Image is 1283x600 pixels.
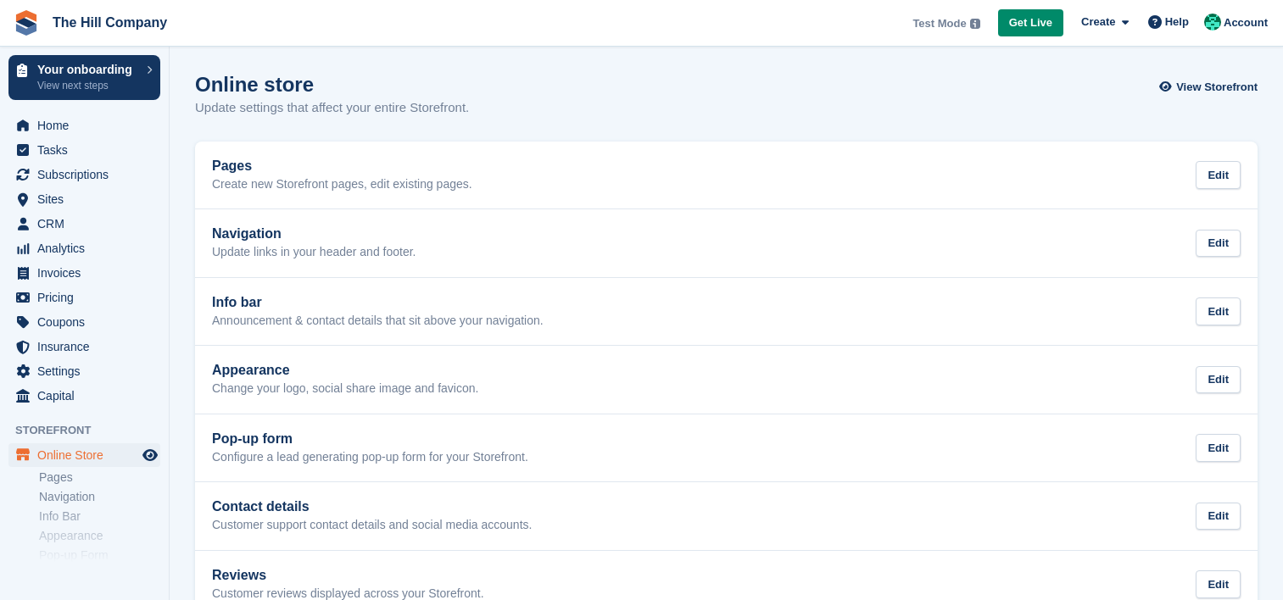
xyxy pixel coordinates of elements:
p: Update settings that affect your entire Storefront. [195,98,469,118]
span: Test Mode [912,15,966,32]
a: menu [8,286,160,309]
a: menu [8,236,160,260]
a: Info bar Announcement & contact details that sit above your navigation. Edit [195,278,1258,346]
p: Your onboarding [37,64,138,75]
h1: Online store [195,73,469,96]
a: menu [8,187,160,211]
div: Edit [1196,366,1241,394]
p: Update links in your header and footer. [212,245,416,260]
div: Edit [1196,297,1241,325]
a: menu [8,212,160,236]
a: View Storefront [1163,73,1258,101]
div: Edit [1196,434,1241,462]
div: Edit [1196,570,1241,598]
img: Bradley Hill [1204,14,1221,31]
a: Info Bar [39,508,160,525]
span: Storefront [15,422,169,439]
a: Preview store [140,445,160,465]
p: View next steps [37,78,138,93]
h2: Pop-up form [212,431,528,447]
span: Help [1165,14,1189,31]
h2: Info bar [212,295,544,310]
span: Invoices [37,261,139,285]
a: menu [8,335,160,358]
span: CRM [37,212,139,236]
a: Appearance [39,528,160,544]
span: Analytics [37,236,139,260]
h2: Reviews [212,568,484,583]
div: Edit [1196,230,1241,258]
a: menu [8,261,160,285]
div: Edit [1196,161,1241,189]
span: Settings [37,359,139,383]
span: Pricing [37,286,139,309]
span: View Storefront [1176,79,1258,96]
span: Insurance [37,335,139,358]
a: Navigation [39,489,160,505]
a: Pages Create new Storefront pages, edit existing pages. Edit [195,142,1258,209]
a: Navigation Update links in your header and footer. Edit [195,209,1258,277]
p: Change your logo, social share image and favicon. [212,381,478,397]
a: Pop-up form Configure a lead generating pop-up form for your Storefront. Edit [195,414,1258,482]
a: Your onboarding View next steps [8,55,160,100]
span: Online Store [37,443,139,467]
p: Configure a lead generating pop-up form for your Storefront. [212,450,528,465]
span: Create [1081,14,1115,31]
span: Subscriptions [37,163,139,186]
span: Home [37,114,139,137]
div: Edit [1196,503,1241,531]
span: Capital [37,384,139,408]
a: menu [8,114,160,137]
span: Tasks [37,138,139,162]
h2: Contact details [212,499,532,514]
img: icon-info-grey-7440780725fd019a000dd9b08b2336e03edf1995a4989e88bcd33f0948082b44.svg [970,19,980,29]
span: Coupons [37,310,139,334]
a: menu [8,310,160,334]
a: Pop-up Form [39,547,160,564]
h2: Appearance [212,363,478,378]
img: stora-icon-8386f47178a22dfd0bd8f6a31ec36ba5ce8667c1dd55bd0f319d3a0aa187defe.svg [14,10,39,36]
a: menu [8,138,160,162]
a: The Hill Company [46,8,174,36]
p: Announcement & contact details that sit above your navigation. [212,314,544,329]
p: Create new Storefront pages, edit existing pages. [212,177,472,192]
h2: Navigation [212,226,416,242]
a: menu [8,384,160,408]
a: Appearance Change your logo, social share image and favicon. Edit [195,346,1258,414]
a: menu [8,443,160,467]
span: Account [1224,14,1268,31]
a: Contact details Customer support contact details and social media accounts. Edit [195,482,1258,550]
span: Sites [37,187,139,211]
a: Get Live [998,9,1063,37]
a: menu [8,163,160,186]
a: Pages [39,469,160,486]
a: menu [8,359,160,383]
p: Customer support contact details and social media accounts. [212,518,532,533]
h2: Pages [212,158,472,174]
span: Get Live [1009,14,1052,31]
